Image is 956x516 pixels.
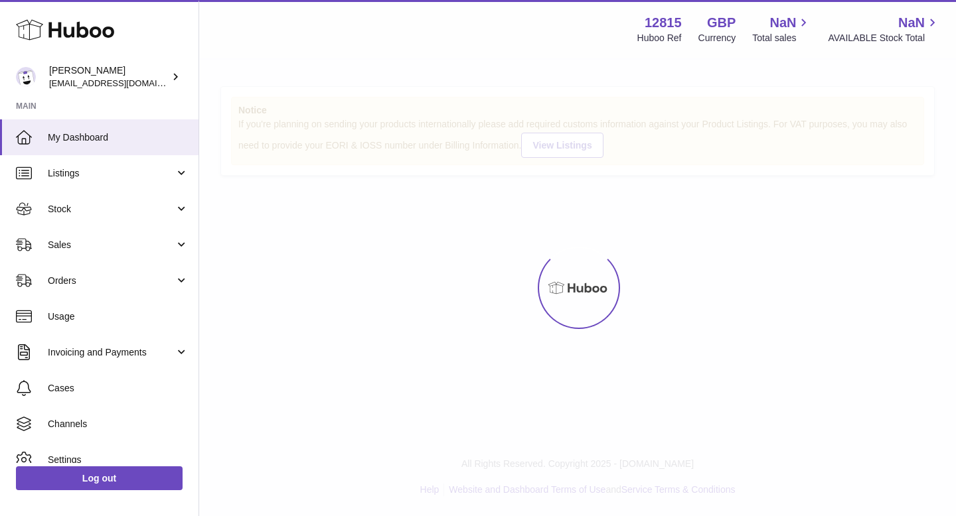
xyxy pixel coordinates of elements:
span: Orders [48,275,175,287]
span: NaN [898,14,925,32]
span: [EMAIL_ADDRESS][DOMAIN_NAME] [49,78,195,88]
span: My Dashboard [48,131,189,144]
div: Huboo Ref [637,32,682,44]
span: Settings [48,454,189,466]
span: Sales [48,239,175,251]
strong: GBP [707,14,736,32]
a: NaN Total sales [752,14,811,44]
span: Stock [48,203,175,216]
div: [PERSON_NAME] [49,64,169,90]
img: shophawksclub@gmail.com [16,67,36,87]
span: AVAILABLE Stock Total [828,32,940,44]
a: NaN AVAILABLE Stock Total [828,14,940,44]
a: Log out [16,466,183,490]
strong: 12815 [645,14,682,32]
span: Invoicing and Payments [48,346,175,359]
span: Total sales [752,32,811,44]
span: Listings [48,167,175,180]
div: Currency [698,32,736,44]
span: NaN [769,14,796,32]
span: Usage [48,310,189,323]
span: Cases [48,382,189,395]
span: Channels [48,418,189,430]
